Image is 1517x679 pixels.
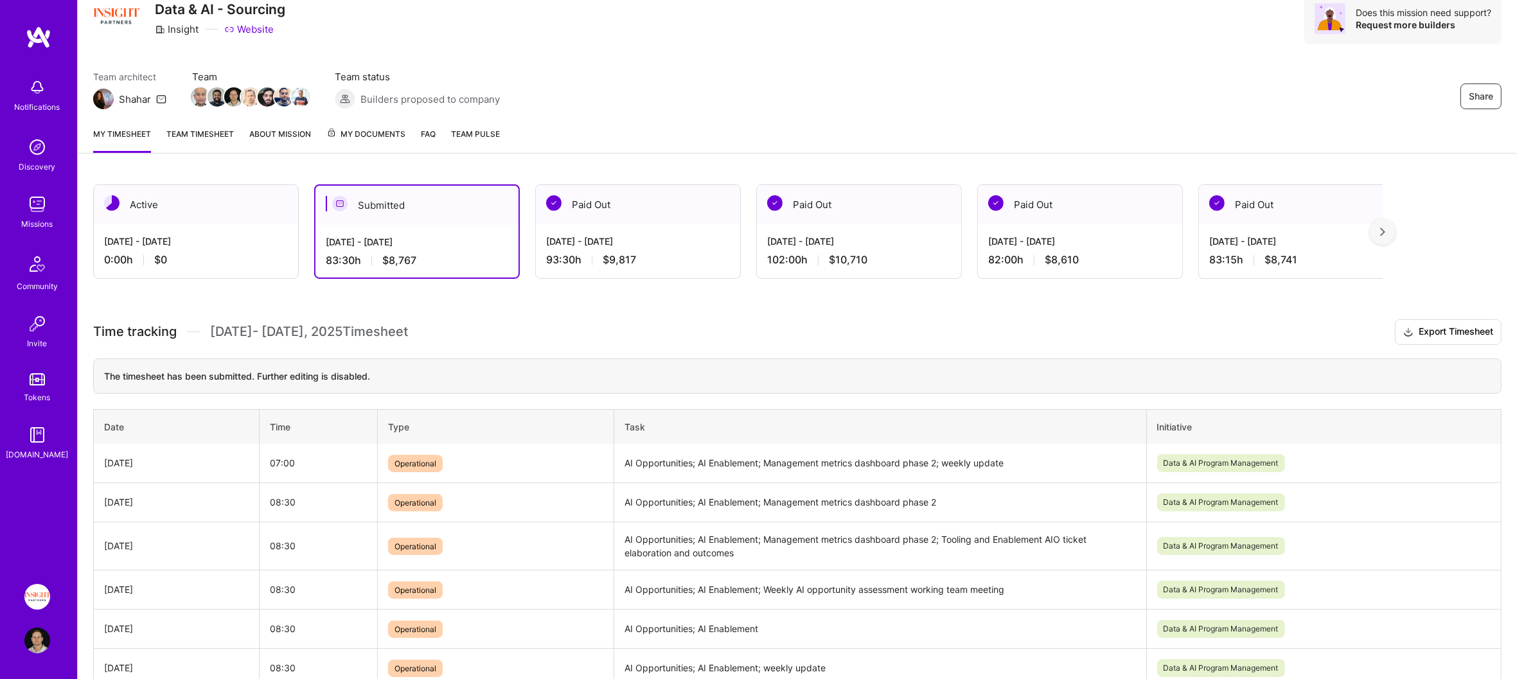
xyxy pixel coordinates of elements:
div: Insight [155,22,199,36]
i: icon CompanyGray [155,24,165,35]
div: 93:30 h [546,253,730,267]
div: Submitted [315,186,519,225]
div: 83:15 h [1209,253,1393,267]
div: [DATE] [104,495,249,509]
div: 82:00 h [988,253,1172,267]
span: Team [192,70,309,84]
i: icon Download [1403,326,1414,339]
a: Team Member Avatar [242,86,259,108]
span: Operational [388,538,443,555]
button: Share [1460,84,1502,109]
span: Team status [335,70,500,84]
img: Paid Out [546,195,562,211]
div: [DATE] - [DATE] [767,234,951,248]
span: Builders proposed to company [360,93,500,106]
a: Team Member Avatar [292,86,309,108]
a: About Mission [249,127,311,153]
a: Insight Partners: Data & AI - Sourcing [21,584,53,610]
img: Invite [24,311,50,337]
div: Tokens [24,391,51,404]
img: tokens [30,373,45,385]
div: Community [17,279,58,293]
span: Data & AI Program Management [1157,493,1285,511]
div: [DATE] [104,622,249,635]
span: $0 [154,253,167,267]
img: Paid Out [988,195,1004,211]
th: Initiative [1146,409,1501,444]
img: Team Member Avatar [224,87,244,107]
a: Team Member Avatar [259,86,276,108]
td: 08:30 [259,609,377,648]
span: Operational [388,660,443,677]
span: Data & AI Program Management [1157,454,1285,472]
th: Date [94,409,260,444]
span: Data & AI Program Management [1157,581,1285,599]
span: $10,710 [829,253,867,267]
a: Team Pulse [451,127,500,153]
img: Team Member Avatar [191,87,210,107]
img: Team Architect [93,89,114,109]
span: Team Pulse [451,129,500,139]
a: User Avatar [21,628,53,653]
div: 83:30 h [326,254,508,267]
a: Team timesheet [166,127,234,153]
div: [DOMAIN_NAME] [6,448,69,461]
div: Discovery [19,160,56,173]
img: Team Member Avatar [241,87,260,107]
button: Export Timesheet [1395,319,1502,345]
div: [DATE] - [DATE] [988,234,1172,248]
span: Operational [388,455,443,472]
td: 08:30 [259,522,377,570]
div: The timesheet has been submitted. Further editing is disabled. [93,358,1502,394]
span: Operational [388,581,443,599]
td: 08:30 [259,482,377,522]
img: teamwork [24,191,50,217]
div: [DATE] [104,583,249,596]
img: User Avatar [24,628,50,653]
span: Operational [388,494,443,511]
td: 07:00 [259,444,377,483]
img: guide book [24,422,50,448]
div: [DATE] - [DATE] [546,234,730,248]
img: Active [104,195,120,211]
th: Time [259,409,377,444]
td: AI Opportunities; AI Enablement; Weekly AI opportunity assessment working team meeting [614,570,1147,609]
div: [DATE] [104,661,249,675]
span: Data & AI Program Management [1157,537,1285,555]
th: Type [377,409,614,444]
div: 0:00 h [104,253,288,267]
span: $8,610 [1045,253,1079,267]
div: Active [94,185,298,224]
td: AI Opportunities; AI Enablement; Management metrics dashboard phase 2; Tooling and Enablement AIO... [614,522,1147,570]
span: My Documents [326,127,405,141]
a: My Documents [326,127,405,153]
div: Missions [22,217,53,231]
div: Shahar [119,93,151,106]
a: Team Member Avatar [276,86,292,108]
span: $9,817 [603,253,636,267]
img: bell [24,75,50,100]
div: Paid Out [1199,185,1403,224]
img: Paid Out [1209,195,1225,211]
div: [DATE] [104,456,249,470]
img: discovery [24,134,50,160]
img: Team Member Avatar [258,87,277,107]
div: [DATE] [104,539,249,552]
a: Team Member Avatar [192,86,209,108]
th: Task [614,409,1147,444]
span: $8,767 [382,254,416,267]
img: Team Member Avatar [291,87,310,107]
div: Invite [28,337,48,350]
div: [DATE] - [DATE] [1209,234,1393,248]
img: logo [26,26,51,49]
img: Avatar [1315,3,1345,34]
div: [DATE] - [DATE] [326,235,508,249]
td: AI Opportunities; AI Enablement [614,609,1147,648]
img: Community [22,249,53,279]
a: My timesheet [93,127,151,153]
a: Website [224,22,274,36]
span: [DATE] - [DATE] , 2025 Timesheet [210,324,408,340]
img: Submitted [332,196,348,211]
td: 08:30 [259,570,377,609]
span: Data & AI Program Management [1157,659,1285,677]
